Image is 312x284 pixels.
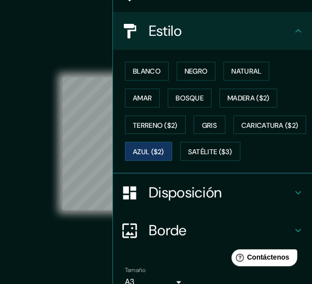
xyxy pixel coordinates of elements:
[149,21,182,40] font: Estilo
[202,120,217,129] font: Gris
[113,12,312,50] div: Estilo
[133,147,164,156] font: Azul ($2)
[188,147,232,156] font: Satélite ($3)
[223,245,301,273] iframe: Lanzador de widgets de ayuda
[227,94,269,102] font: Madera ($2)
[113,174,312,211] div: Disposición
[194,115,225,134] button: Gris
[125,266,145,274] font: Tamaño
[133,67,161,76] font: Blanco
[223,62,269,81] button: Natural
[133,120,178,129] font: Terreno ($2)
[125,89,160,107] button: Amar
[168,89,211,107] button: Bosque
[133,94,152,102] font: Amar
[125,115,186,134] button: Terreno ($2)
[241,120,299,129] font: Caricatura ($2)
[231,67,261,76] font: Natural
[180,142,240,161] button: Satélite ($3)
[149,183,222,202] font: Disposición
[177,62,216,81] button: Negro
[62,77,250,210] canvas: Mapa
[185,67,208,76] font: Negro
[233,115,307,134] button: Caricatura ($2)
[219,89,277,107] button: Madera ($2)
[125,62,169,81] button: Blanco
[176,94,204,102] font: Bosque
[125,142,172,161] button: Azul ($2)
[113,211,312,249] div: Borde
[149,221,187,240] font: Borde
